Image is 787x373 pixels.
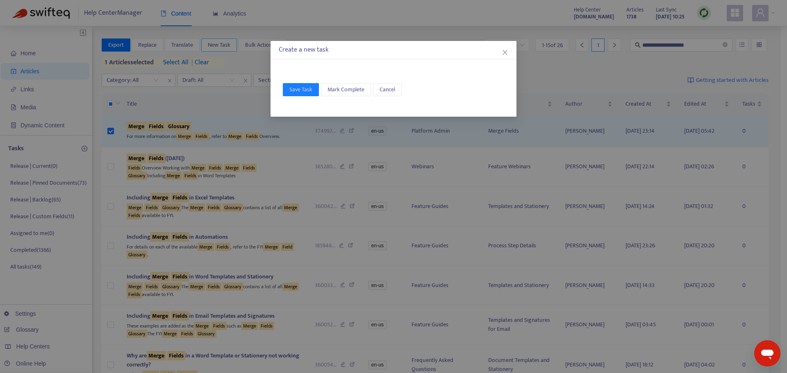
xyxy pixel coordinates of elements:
button: Save Task [283,83,319,96]
span: close [502,49,508,56]
button: Close [500,48,510,57]
span: Mark Complete [328,85,364,94]
div: Create a new task [279,45,508,55]
span: Cancel [380,85,395,94]
iframe: Button to launch messaging window [754,340,780,366]
button: Mark Complete [321,83,371,96]
button: Cancel [373,83,402,96]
